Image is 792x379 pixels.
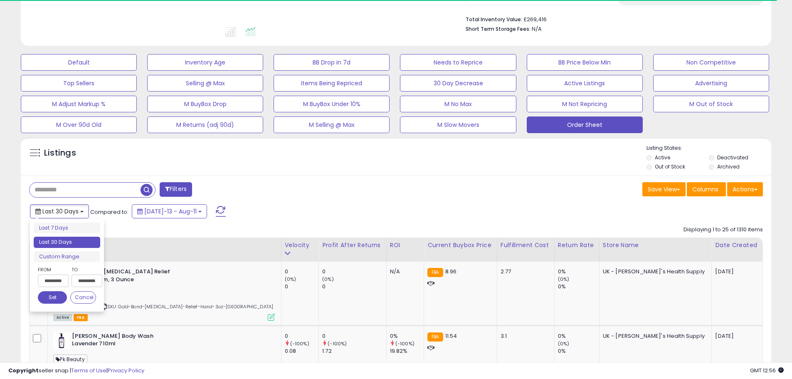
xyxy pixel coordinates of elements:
[395,340,415,347] small: (-100%)
[160,182,192,197] button: Filters
[717,163,740,170] label: Archived
[642,182,686,196] button: Save View
[285,268,319,275] div: 0
[34,237,100,248] li: Last 30 Days
[603,332,706,340] div: UK - [PERSON_NAME]'s Health Supply
[322,347,386,355] div: 1.72
[108,367,144,374] a: Privacy Policy
[285,283,319,290] div: 0
[147,54,263,71] button: Inventory Age
[290,340,309,347] small: (-100%)
[558,340,570,347] small: (0%)
[322,332,386,340] div: 0
[328,340,347,347] small: (-100%)
[42,207,79,216] span: Last 30 Days
[390,347,424,355] div: 19.82%
[21,116,137,133] button: M Over 90d Old
[727,182,763,196] button: Actions
[30,204,89,218] button: Last 30 Days
[532,25,542,33] span: N/A
[527,75,643,92] button: Active Listings
[285,276,296,282] small: (0%)
[70,291,96,304] button: Cancel
[322,268,386,275] div: 0
[274,116,390,133] button: M Selling @ Max
[655,154,670,161] label: Active
[527,116,643,133] button: Order Sheet
[74,314,88,321] span: FBA
[603,268,706,275] div: UK - [PERSON_NAME]'s Health Supply
[501,332,548,340] div: 3.1
[692,185,718,193] span: Columns
[527,54,643,71] button: BB Price Below Min
[34,223,100,234] li: Last 7 Days
[400,75,516,92] button: 30 Day Decrease
[71,367,106,374] a: Terms of Use
[274,75,390,92] button: Items Being Repriced
[558,268,599,275] div: 0%
[285,332,319,340] div: 0
[53,332,70,349] img: 41yE+tcE3JL._SL40_.jpg
[653,54,769,71] button: Non Competitive
[147,75,263,92] button: Selling @ Max
[400,54,516,71] button: Needs to Reprice
[34,251,100,263] li: Custom Range
[715,332,748,340] div: [DATE]
[38,291,67,304] button: Set
[322,283,386,290] div: 0
[558,332,599,340] div: 0%
[144,207,197,216] span: [DATE]-13 - Aug-11
[445,332,457,340] span: 11.54
[8,367,39,374] strong: Copyright
[558,283,599,290] div: 0%
[21,54,137,71] button: Default
[646,144,771,152] p: Listing States:
[715,241,759,250] div: Date Created
[603,241,708,250] div: Store Name
[466,16,522,23] b: Total Inventory Value:
[51,241,277,250] div: Title
[715,268,748,275] div: [DATE]
[655,163,685,170] label: Out of Stock
[38,265,67,274] label: From
[132,204,207,218] button: [DATE]-13 - Aug-11
[44,147,76,159] h5: Listings
[390,268,418,275] div: N/A
[445,268,457,275] span: 8.96
[687,182,726,196] button: Columns
[100,303,273,310] span: | SKU: Gold-Bond-[MEDICAL_DATA]-Relief-Hand-3oz-[GEOGRAPHIC_DATA]
[400,96,516,112] button: M No Max
[53,314,72,321] span: All listings currently available for purchase on Amazon
[558,347,599,355] div: 0%
[285,347,319,355] div: 0.08
[72,268,173,285] b: Gold Bond [MEDICAL_DATA] Relief Hand Cream, 3 Ounce
[501,268,548,275] div: 2.77
[527,96,643,112] button: M Not Repricing
[322,241,383,250] div: Profit After Returns
[427,332,443,342] small: FBA
[400,116,516,133] button: M Slow Movers
[558,241,596,250] div: Return Rate
[53,268,274,320] div: ASIN:
[390,332,424,340] div: 0%
[750,367,784,374] span: 2025-09-11 12:56 GMT
[427,241,493,250] div: Current Buybox Price
[717,154,748,161] label: Deactivated
[501,241,551,250] div: Fulfillment Cost
[427,268,443,277] small: FBA
[21,96,137,112] button: M Adjust Markup %
[466,14,757,24] li: £269,416
[683,226,763,234] div: Displaying 1 to 25 of 1310 items
[90,208,128,216] span: Compared to:
[147,116,263,133] button: M Returns (adj 90d)
[390,241,421,250] div: ROI
[8,367,144,375] div: seller snap | |
[72,265,96,274] label: To
[274,96,390,112] button: M BuyBox Under 10%
[147,96,263,112] button: M BuyBox Drop
[72,332,173,350] b: [PERSON_NAME] Body Wash Lavender 710ml
[558,276,570,282] small: (0%)
[653,75,769,92] button: Advertising
[653,96,769,112] button: M Out of Stock
[285,241,316,250] div: Velocity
